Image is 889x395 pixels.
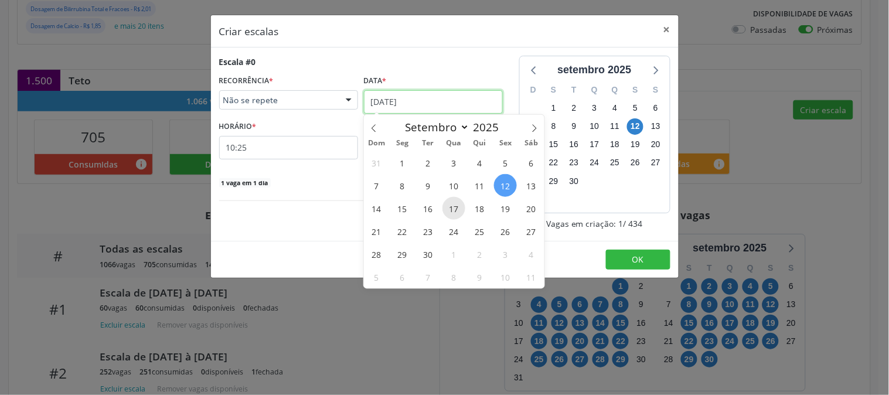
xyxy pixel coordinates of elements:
span: Outubro 5, 2025 [365,265,388,288]
span: Outubro 7, 2025 [417,265,440,288]
span: Dom [364,139,390,147]
span: Setembro 1, 2025 [391,151,414,174]
span: Setembro 10, 2025 [442,174,465,197]
button: OK [606,250,670,270]
span: Setembro 11, 2025 [468,174,491,197]
span: sábado, 13 de setembro de 2025 [648,118,664,135]
span: Outubro 10, 2025 [494,265,517,288]
span: Setembro 22, 2025 [391,220,414,243]
span: Setembro 28, 2025 [365,243,388,265]
span: Setembro 4, 2025 [468,151,491,174]
span: segunda-feira, 8 de setembro de 2025 [546,118,562,135]
span: quarta-feira, 17 de setembro de 2025 [586,137,602,153]
span: Setembro 30, 2025 [417,243,440,265]
span: Setembro 3, 2025 [442,151,465,174]
div: T [564,81,584,99]
span: OK [632,254,644,265]
span: Outubro 6, 2025 [391,265,414,288]
span: terça-feira, 2 de setembro de 2025 [566,100,583,116]
span: Setembro 12, 2025 [494,174,517,197]
span: Setembro 16, 2025 [417,197,440,220]
span: Outubro 1, 2025 [442,243,465,265]
span: 1 vaga em 1 dia [219,178,271,188]
span: Setembro 7, 2025 [365,174,388,197]
div: Vagas em criação: 1 [519,217,670,230]
span: Outubro 11, 2025 [520,265,543,288]
span: Setembro 5, 2025 [494,151,517,174]
span: terça-feira, 9 de setembro de 2025 [566,118,583,135]
span: segunda-feira, 1 de setembro de 2025 [546,100,562,116]
div: Q [584,81,605,99]
span: Seg [390,139,415,147]
span: Setembro 13, 2025 [520,174,543,197]
span: Ter [415,139,441,147]
span: Setembro 9, 2025 [417,174,440,197]
span: quarta-feira, 3 de setembro de 2025 [586,100,602,116]
span: Setembro 26, 2025 [494,220,517,243]
span: Outubro 4, 2025 [520,243,543,265]
span: Setembro 24, 2025 [442,220,465,243]
span: quinta-feira, 11 de setembro de 2025 [607,118,623,135]
button: Close [655,15,679,44]
span: Setembro 15, 2025 [391,197,414,220]
span: Setembro 25, 2025 [468,220,491,243]
span: quarta-feira, 10 de setembro de 2025 [586,118,602,135]
span: Outubro 2, 2025 [468,243,491,265]
span: segunda-feira, 29 de setembro de 2025 [546,173,562,189]
div: S [543,81,564,99]
span: Setembro 20, 2025 [520,197,543,220]
span: Setembro 8, 2025 [391,174,414,197]
span: Sex [493,139,519,147]
span: sexta-feira, 5 de setembro de 2025 [627,100,643,116]
span: Setembro 2, 2025 [417,151,440,174]
span: quarta-feira, 24 de setembro de 2025 [586,155,602,171]
span: Setembro 23, 2025 [417,220,440,243]
span: Setembro 14, 2025 [365,197,388,220]
span: sexta-feira, 12 de setembro de 2025 [627,118,643,135]
span: Qui [467,139,493,147]
span: Outubro 9, 2025 [468,265,491,288]
span: Setembro 6, 2025 [520,151,543,174]
span: sábado, 27 de setembro de 2025 [648,155,664,171]
span: Setembro 19, 2025 [494,197,517,220]
span: quinta-feira, 4 de setembro de 2025 [607,100,623,116]
span: Setembro 21, 2025 [365,220,388,243]
span: Qua [441,139,467,147]
div: S [625,81,646,99]
div: setembro 2025 [553,62,636,78]
span: terça-feira, 16 de setembro de 2025 [566,137,583,153]
div: D [523,81,544,99]
span: Setembro 18, 2025 [468,197,491,220]
span: Setembro 17, 2025 [442,197,465,220]
span: sexta-feira, 19 de setembro de 2025 [627,137,643,153]
span: Outubro 3, 2025 [494,243,517,265]
span: Agosto 31, 2025 [365,151,388,174]
span: terça-feira, 23 de setembro de 2025 [566,155,583,171]
span: quinta-feira, 18 de setembro de 2025 [607,137,623,153]
h5: Criar escalas [219,23,279,39]
input: Selecione uma data [364,90,503,114]
span: segunda-feira, 22 de setembro de 2025 [546,155,562,171]
span: / 434 [624,217,643,230]
span: Setembro 27, 2025 [520,220,543,243]
label: Data [364,72,387,90]
span: Não se repete [223,94,334,106]
div: Q [605,81,625,99]
label: RECORRÊNCIA [219,72,274,90]
span: Outubro 8, 2025 [442,265,465,288]
span: segunda-feira, 15 de setembro de 2025 [546,137,562,153]
span: sexta-feira, 26 de setembro de 2025 [627,155,643,171]
div: S [646,81,666,99]
input: 00:00 [219,136,358,159]
span: Sáb [519,139,544,147]
div: Escala #0 [219,56,256,68]
span: sábado, 20 de setembro de 2025 [648,137,664,153]
span: Setembro 29, 2025 [391,243,414,265]
span: quinta-feira, 25 de setembro de 2025 [607,155,623,171]
label: HORÁRIO [219,118,257,136]
input: Year [469,120,508,135]
span: terça-feira, 30 de setembro de 2025 [566,173,583,189]
span: sábado, 6 de setembro de 2025 [648,100,664,116]
select: Month [400,119,470,135]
